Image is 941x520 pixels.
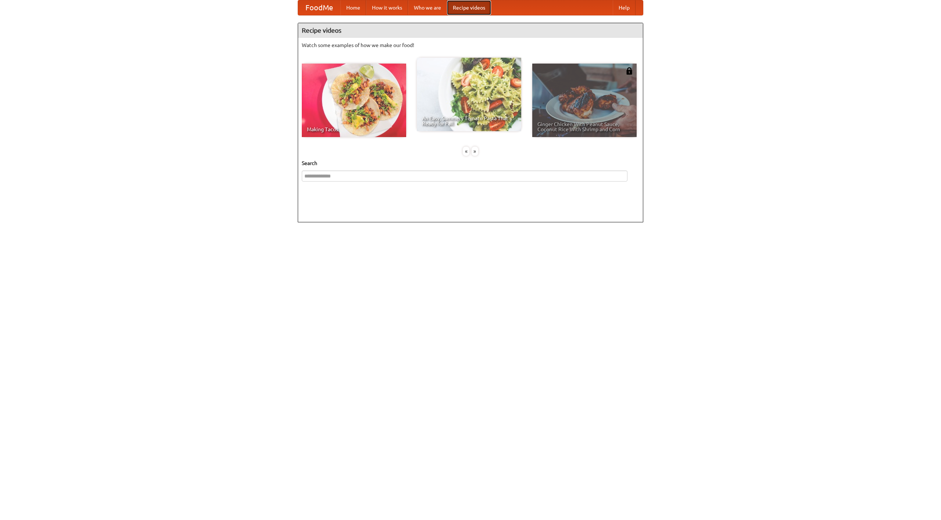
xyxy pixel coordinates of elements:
h4: Recipe videos [298,23,643,38]
div: » [472,147,478,156]
a: Home [340,0,366,15]
a: Recipe videos [447,0,491,15]
a: FoodMe [298,0,340,15]
span: Making Tacos [307,127,401,132]
a: An Easy, Summery Tomato Pasta That's Ready for Fall [417,58,521,131]
h5: Search [302,159,639,167]
div: « [463,147,469,156]
span: An Easy, Summery Tomato Pasta That's Ready for Fall [422,116,516,126]
a: Who we are [408,0,447,15]
p: Watch some examples of how we make our food! [302,42,639,49]
a: How it works [366,0,408,15]
a: Help [613,0,636,15]
a: Making Tacos [302,64,406,137]
img: 483408.png [626,67,633,75]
